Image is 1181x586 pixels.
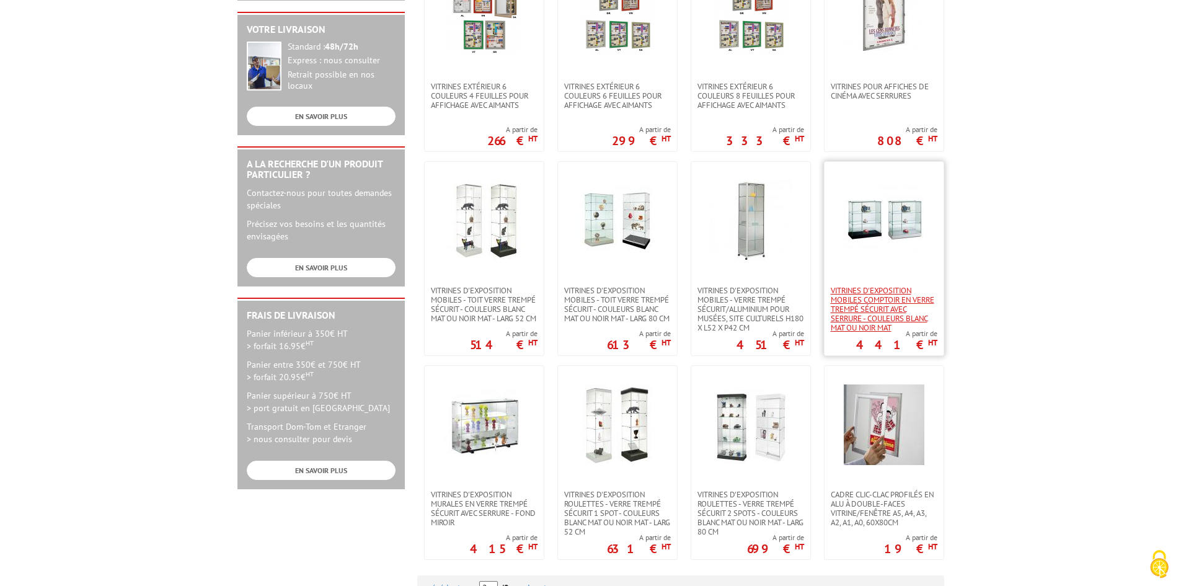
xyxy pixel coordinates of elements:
sup: HT [528,133,537,144]
a: Vitrines d'exposition mobiles - verre trempé sécurit/aluminium pour musées, site culturels H180 X... [691,286,810,332]
sup: HT [661,337,671,348]
p: 333 € [726,137,804,144]
h2: Votre livraison [247,24,396,35]
a: EN SAVOIR PLUS [247,461,396,480]
sup: HT [928,337,937,348]
a: Vitrines pour affiches de cinéma avec serrures [825,82,944,100]
img: Vitrines d'exposition roulettes - verre trempé sécurit 1 spot - couleurs blanc mat ou noir mat - ... [577,384,658,465]
sup: HT [795,541,804,552]
sup: HT [306,339,314,347]
p: 415 € [470,545,537,553]
p: Contactez-nous pour toutes demandes spéciales [247,187,396,211]
button: Cookies (fenêtre modale) [1138,544,1181,586]
p: 299 € [612,137,671,144]
sup: HT [528,541,537,552]
a: Vitrines d'exposition mobiles - toit verre trempé sécurit - couleurs blanc mat ou noir mat - larg... [425,286,544,323]
span: Vitrines d'exposition mobiles - toit verre trempé sécurit - couleurs blanc mat ou noir mat - larg... [431,286,537,323]
span: Vitrines pour affiches de cinéma avec serrures [831,82,937,100]
div: Retrait possible en nos locaux [288,69,396,92]
sup: HT [928,133,937,144]
strong: 48h/72h [325,41,358,52]
a: Vitrines extérieur 6 couleurs 4 feuilles pour affichage avec aimants [425,82,544,110]
p: 514 € [470,341,537,348]
sup: HT [928,541,937,552]
sup: HT [661,541,671,552]
span: Vitrines d'exposition mobiles - toit verre trempé sécurit - couleurs blanc mat ou noir mat - larg... [564,286,671,323]
span: Vitrines extérieur 6 couleurs 8 feuilles pour affichage avec aimants [697,82,804,110]
img: Cadre clic-clac profilés en alu à double-faces Vitrine/fenêtre A5, A4, A3, A2, A1, A0, 60x80cm [844,384,924,465]
img: widget-livraison.jpg [247,42,281,91]
img: Vitrines d'exposition mobiles - toit verre trempé sécurit - couleurs blanc mat ou noir mat - larg... [577,180,658,261]
img: Cookies (fenêtre modale) [1144,549,1175,580]
span: Vitrines d'exposition murales en verre trempé sécurit avec serrure - fond miroir [431,490,537,527]
p: 19 € [884,545,937,553]
p: Précisez vos besoins et les quantités envisagées [247,218,396,242]
p: 451 € [736,341,804,348]
div: Express : nous consulter [288,55,396,66]
span: Vitrines extérieur 6 couleurs 6 feuilles pour affichage avec aimants [564,82,671,110]
p: 613 € [607,341,671,348]
span: > forfait 20.95€ [247,371,314,383]
p: 441 € [856,341,937,348]
span: A partir de [612,125,671,135]
a: Vitrines d'exposition roulettes - verre trempé sécurit 2 spots - couleurs blanc mat ou noir mat -... [691,490,810,536]
span: A partir de [470,533,537,543]
span: A partir de [726,125,804,135]
a: Vitrines d'exposition murales en verre trempé sécurit avec serrure - fond miroir [425,490,544,527]
p: 808 € [877,137,937,144]
span: A partir de [856,329,937,339]
span: Vitrines d'exposition mobiles comptoir en verre trempé sécurit avec serrure - couleurs blanc mat ... [831,286,937,332]
p: 266 € [487,137,537,144]
sup: HT [528,337,537,348]
span: Vitrines d'exposition roulettes - verre trempé sécurit 1 spot - couleurs blanc mat ou noir mat - ... [564,490,671,536]
h2: A la recherche d'un produit particulier ? [247,159,396,180]
p: 699 € [747,545,804,553]
span: > nous consulter pour devis [247,433,352,445]
p: Panier supérieur à 750€ HT [247,389,396,414]
sup: HT [795,133,804,144]
a: Vitrines extérieur 6 couleurs 8 feuilles pour affichage avec aimants [691,82,810,110]
span: Vitrines d'exposition roulettes - verre trempé sécurit 2 spots - couleurs blanc mat ou noir mat -... [697,490,804,536]
sup: HT [661,133,671,144]
span: A partir de [877,125,937,135]
img: Vitrines d'exposition mobiles - toit verre trempé sécurit - couleurs blanc mat ou noir mat - larg... [444,180,524,261]
span: Cadre clic-clac profilés en alu à double-faces Vitrine/fenêtre A5, A4, A3, A2, A1, A0, 60x80cm [831,490,937,527]
h2: Frais de Livraison [247,310,396,321]
span: A partir de [747,533,804,543]
span: A partir de [487,125,537,135]
sup: HT [795,337,804,348]
a: Vitrines d'exposition roulettes - verre trempé sécurit 1 spot - couleurs blanc mat ou noir mat - ... [558,490,677,536]
img: Vitrines d'exposition mobiles - verre trempé sécurit/aluminium pour musées, site culturels H180 X... [710,180,791,261]
span: A partir de [470,329,537,339]
span: Vitrines d'exposition mobiles - verre trempé sécurit/aluminium pour musées, site culturels H180 X... [697,286,804,332]
p: Panier inférieur à 350€ HT [247,327,396,352]
img: Vitrines d'exposition murales en verre trempé sécurit avec serrure - fond miroir [444,384,524,465]
a: EN SAVOIR PLUS [247,107,396,126]
span: Vitrines extérieur 6 couleurs 4 feuilles pour affichage avec aimants [431,82,537,110]
img: Vitrines d'exposition roulettes - verre trempé sécurit 2 spots - couleurs blanc mat ou noir mat -... [710,384,791,465]
span: A partir de [884,533,937,543]
span: > port gratuit en [GEOGRAPHIC_DATA] [247,402,390,414]
a: Vitrines extérieur 6 couleurs 6 feuilles pour affichage avec aimants [558,82,677,110]
sup: HT [306,370,314,378]
img: Vitrines d'exposition mobiles comptoir en verre trempé sécurit avec serrure - couleurs blanc mat ... [844,180,924,261]
p: Panier entre 350€ et 750€ HT [247,358,396,383]
span: A partir de [736,329,804,339]
div: Standard : [288,42,396,53]
span: > forfait 16.95€ [247,340,314,352]
span: A partir de [607,533,671,543]
a: Vitrines d'exposition mobiles comptoir en verre trempé sécurit avec serrure - couleurs blanc mat ... [825,286,944,332]
a: Cadre clic-clac profilés en alu à double-faces Vitrine/fenêtre A5, A4, A3, A2, A1, A0, 60x80cm [825,490,944,527]
a: EN SAVOIR PLUS [247,258,396,277]
p: 631 € [607,545,671,553]
span: A partir de [607,329,671,339]
a: Vitrines d'exposition mobiles - toit verre trempé sécurit - couleurs blanc mat ou noir mat - larg... [558,286,677,323]
p: Transport Dom-Tom et Etranger [247,420,396,445]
